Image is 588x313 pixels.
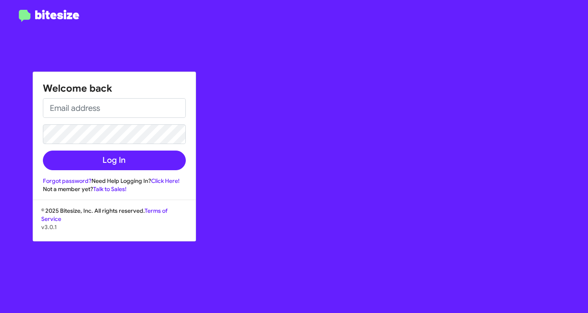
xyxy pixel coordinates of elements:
div: Need Help Logging In? [43,177,186,185]
a: Forgot password? [43,177,91,185]
div: © 2025 Bitesize, Inc. All rights reserved. [33,207,196,241]
p: v3.0.1 [41,223,187,231]
button: Log In [43,151,186,170]
a: Talk to Sales! [93,185,127,193]
div: Not a member yet? [43,185,186,193]
input: Email address [43,98,186,118]
a: Click Here! [151,177,180,185]
a: Terms of Service [41,207,167,223]
h1: Welcome back [43,82,186,95]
